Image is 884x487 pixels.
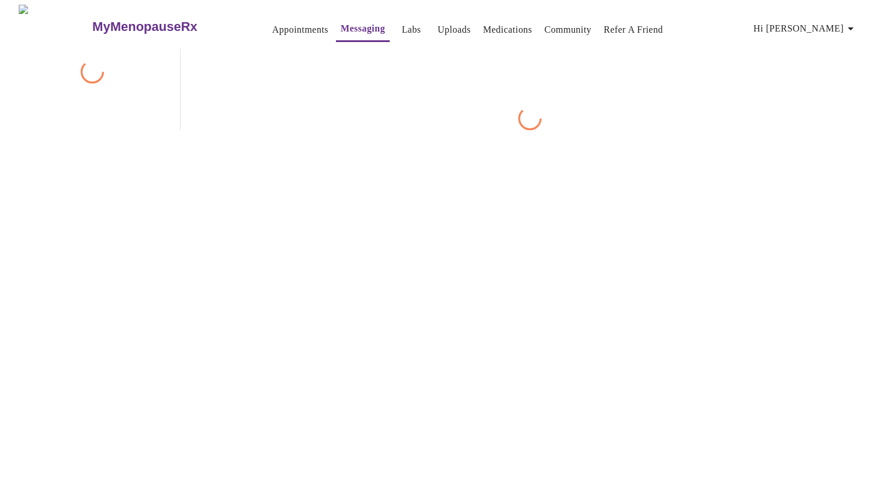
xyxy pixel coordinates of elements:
[754,20,858,37] span: Hi [PERSON_NAME]
[545,22,592,38] a: Community
[749,17,862,40] button: Hi [PERSON_NAME]
[540,18,597,41] button: Community
[341,20,385,37] a: Messaging
[483,22,532,38] a: Medications
[402,22,421,38] a: Labs
[604,22,663,38] a: Refer a Friend
[599,18,668,41] button: Refer a Friend
[438,22,471,38] a: Uploads
[433,18,476,41] button: Uploads
[393,18,430,41] button: Labs
[272,22,328,38] a: Appointments
[336,17,390,42] button: Messaging
[268,18,333,41] button: Appointments
[479,18,537,41] button: Medications
[91,6,244,47] a: MyMenopauseRx
[92,19,197,34] h3: MyMenopauseRx
[19,5,91,48] img: MyMenopauseRx Logo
